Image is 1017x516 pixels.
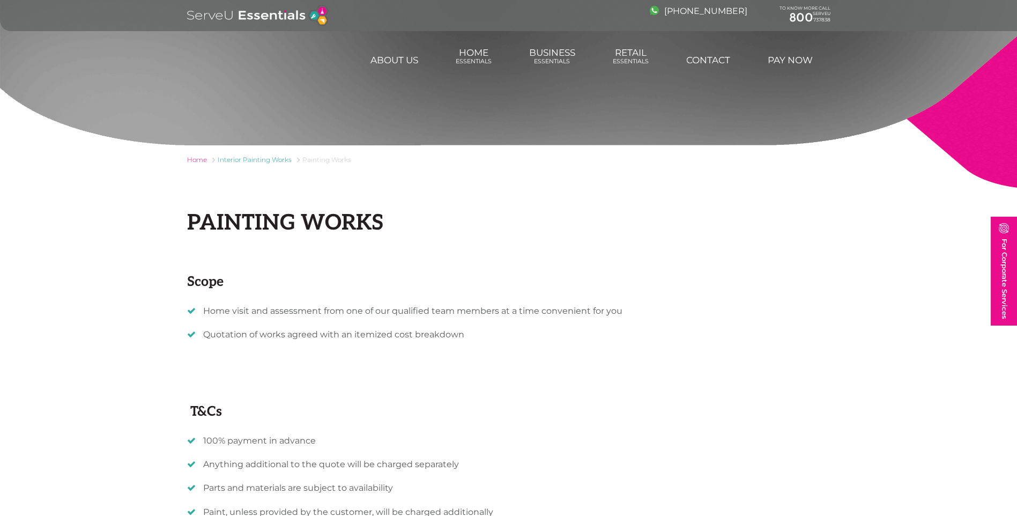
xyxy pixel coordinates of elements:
li: Home visit and assessment from one of our qualified team members at a time convenient for you [187,306,830,316]
a: BusinessEssentials [528,42,577,71]
a: HomeEssentials [454,42,493,71]
a: 800737838 [780,11,830,25]
li: Quotation of works agreed with an itemized cost breakdown [187,329,830,340]
a: Pay Now [766,49,814,71]
img: image [650,6,659,15]
img: logo [187,5,328,26]
a: Home [187,156,207,164]
h2: Painting Works [187,210,830,236]
strong: T&Cs [190,403,222,419]
span: Essentials [613,58,649,65]
a: RetailEssentials [611,42,650,71]
span: Painting Works [302,156,351,164]
h3: Scope [187,274,830,290]
a: Interior Painting Works [218,156,292,164]
a: [PHONE_NUMBER] [650,6,747,16]
a: Contact [685,49,732,71]
span: Essentials [456,58,492,65]
li: 100% payment in advance [187,436,830,446]
a: About us [369,49,420,71]
a: For Corporate Services [991,217,1017,326]
li: Parts and materials are subject to availability [187,483,830,493]
img: image [999,223,1009,233]
div: TO KNOW MORE CALL SERVEU [780,6,830,25]
span: Essentials [529,58,575,65]
span: 800 [789,10,813,25]
li: Anything additional to the quote will be charged separately [187,459,830,469]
